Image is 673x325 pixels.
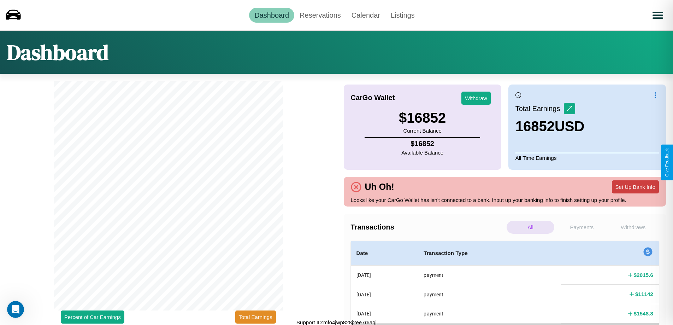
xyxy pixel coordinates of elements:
th: [DATE] [351,266,418,285]
button: Total Earnings [235,311,276,324]
h4: $ 16852 [401,140,443,148]
a: Listings [385,8,420,23]
p: All [507,221,554,234]
th: payment [418,304,561,323]
p: All Time Earnings [515,153,659,163]
button: Percent of Car Earnings [61,311,124,324]
h1: Dashboard [7,38,108,67]
h3: $ 16852 [399,110,446,126]
p: Available Balance [401,148,443,157]
h4: Date [356,249,413,257]
h4: Transaction Type [424,249,555,257]
div: Give Feedback [665,148,669,177]
p: Withdraws [609,221,657,234]
button: Open menu [648,5,668,25]
th: [DATE] [351,304,418,323]
h3: 16852 USD [515,118,585,134]
p: Looks like your CarGo Wallet has isn't connected to a bank. Input up your banking info to finish ... [351,195,659,205]
p: Payments [558,221,606,234]
h4: Uh Oh! [361,182,398,192]
button: Set Up Bank Info [612,180,659,193]
p: Current Balance [399,126,446,135]
h4: $ 1548.8 [634,310,653,317]
a: Calendar [346,8,385,23]
th: payment [418,266,561,285]
p: Total Earnings [515,102,564,115]
a: Reservations [294,8,346,23]
iframe: Intercom live chat [7,301,24,318]
h4: Transactions [351,223,505,231]
h4: $ 2015.6 [634,271,653,279]
button: Withdraw [461,92,491,105]
th: payment [418,285,561,304]
a: Dashboard [249,8,294,23]
h4: $ 11142 [635,290,653,298]
th: [DATE] [351,285,418,304]
h4: CarGo Wallet [351,94,395,102]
